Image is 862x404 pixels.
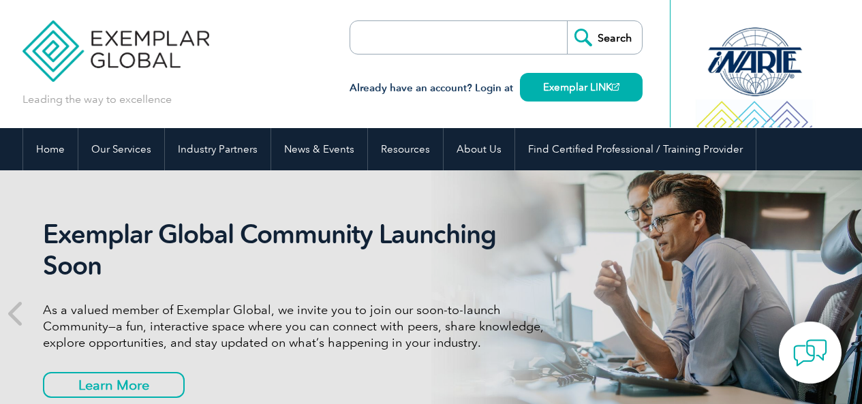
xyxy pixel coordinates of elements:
[23,128,78,170] a: Home
[43,372,185,398] a: Learn More
[793,336,827,370] img: contact-chat.png
[612,83,619,91] img: open_square.png
[43,219,554,281] h2: Exemplar Global Community Launching Soon
[78,128,164,170] a: Our Services
[368,128,443,170] a: Resources
[350,80,643,97] h3: Already have an account? Login at
[165,128,271,170] a: Industry Partners
[567,21,642,54] input: Search
[43,302,554,351] p: As a valued member of Exemplar Global, we invite you to join our soon-to-launch Community—a fun, ...
[271,128,367,170] a: News & Events
[520,73,643,102] a: Exemplar LINK
[22,92,172,107] p: Leading the way to excellence
[444,128,514,170] a: About Us
[515,128,756,170] a: Find Certified Professional / Training Provider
